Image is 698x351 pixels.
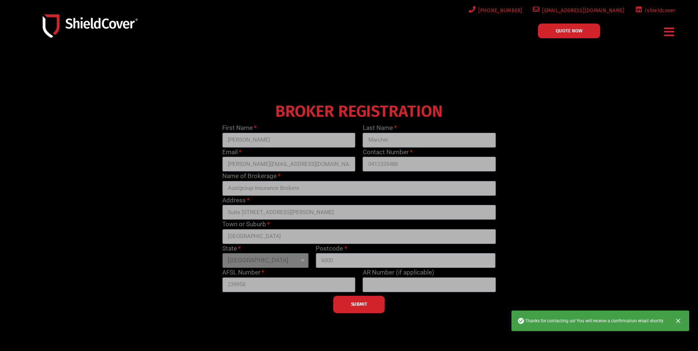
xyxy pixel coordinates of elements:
label: Name of Brokerage [222,171,280,181]
label: State [222,244,241,253]
label: AFSL Number [222,268,264,277]
a: /shieldcover [634,6,676,15]
span: [PHONE_NUMBER] [476,6,522,15]
label: Postcode [316,244,347,253]
a: [PHONE_NUMBER] [467,6,522,15]
h4: BROKER REGISTRATION [219,107,499,116]
span: /shieldcover [642,6,676,15]
label: Last Name [363,123,397,133]
label: AR Number (if applicable) [363,268,434,277]
a: QUOTE NOW [538,24,600,38]
label: First Name [222,123,256,133]
div: Menu Toggle [662,23,677,40]
span: [EMAIL_ADDRESS][DOMAIN_NAME] [539,6,624,15]
label: Email [222,148,241,157]
img: Shield-Cover-Underwriting-Australia-logo-full [43,14,138,38]
label: Contact Number [363,148,412,157]
label: Town or Suburb [222,220,270,229]
label: Address [222,196,249,205]
span: QUOTE NOW [556,28,582,33]
a: [EMAIL_ADDRESS][DOMAIN_NAME] [531,6,625,15]
span: Thanks for contacting us! You will receive a confirmation email shortly. [517,317,664,325]
button: Close [670,313,686,329]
